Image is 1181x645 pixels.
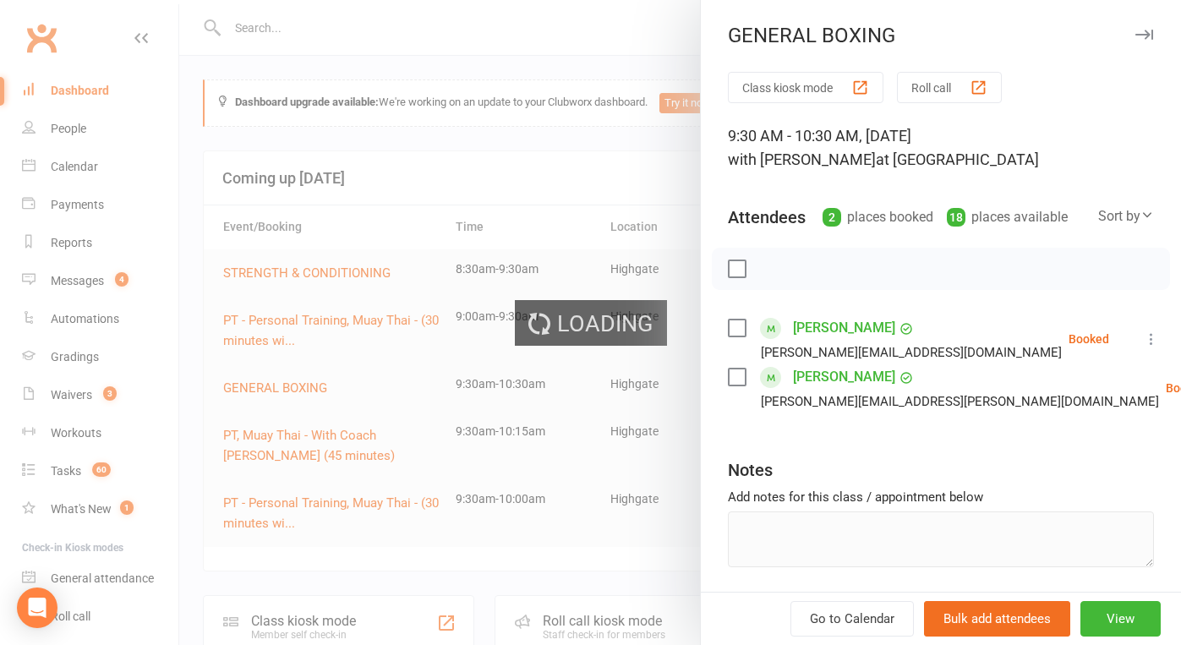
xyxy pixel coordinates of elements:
a: [PERSON_NAME] [793,363,895,391]
div: places available [947,205,1068,229]
div: 9:30 AM - 10:30 AM, [DATE] [728,124,1154,172]
div: places booked [823,205,933,229]
a: Go to Calendar [790,601,914,637]
button: Roll call [897,72,1002,103]
a: [PERSON_NAME] [793,314,895,342]
div: Add notes for this class / appointment below [728,487,1154,507]
button: View [1080,601,1161,637]
button: Bulk add attendees [924,601,1070,637]
div: [PERSON_NAME][EMAIL_ADDRESS][PERSON_NAME][DOMAIN_NAME] [761,391,1159,413]
div: 2 [823,208,841,227]
span: with [PERSON_NAME] [728,150,876,168]
span: at [GEOGRAPHIC_DATA] [876,150,1039,168]
div: Notes [728,458,773,482]
div: Booked [1069,333,1109,345]
div: GENERAL BOXING [701,24,1181,47]
div: Open Intercom Messenger [17,588,57,628]
button: Class kiosk mode [728,72,883,103]
div: Sort by [1098,205,1154,227]
div: Attendees [728,205,806,229]
div: 18 [947,208,965,227]
div: [PERSON_NAME][EMAIL_ADDRESS][DOMAIN_NAME] [761,342,1062,363]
